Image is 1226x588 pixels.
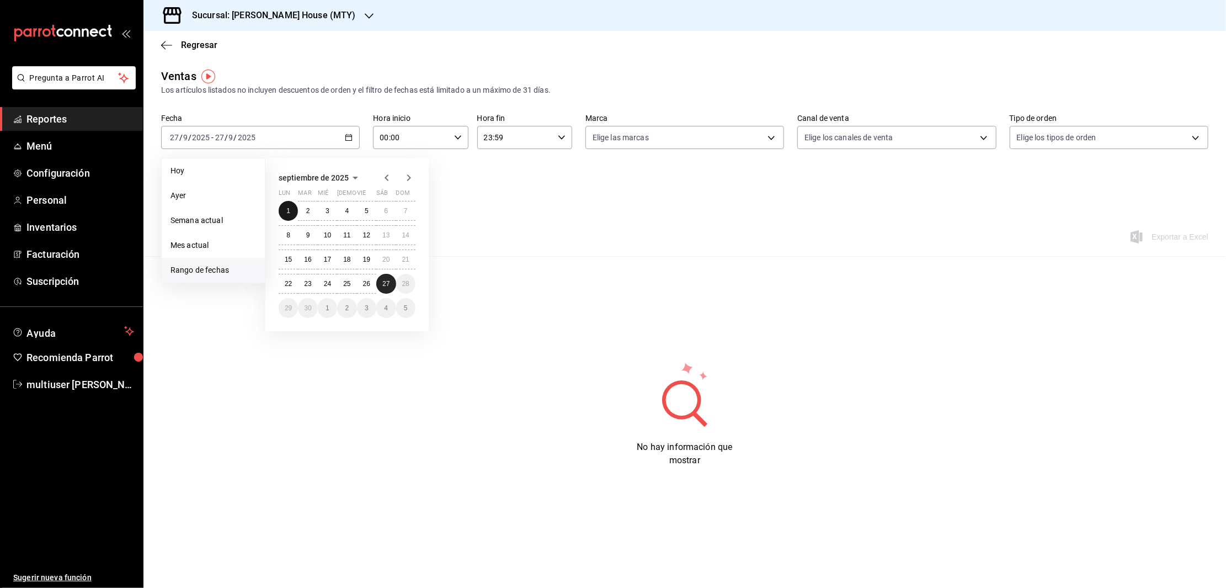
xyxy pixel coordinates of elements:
[26,220,134,235] span: Inventarios
[396,201,415,221] button: 7 de septiembre de 2025
[376,298,396,318] button: 4 de octubre de 2025
[404,304,408,312] abbr: 5 de octubre de 2025
[26,325,120,338] span: Ayuda
[396,225,415,245] button: 14 de septiembre de 2025
[318,274,337,294] button: 24 de septiembre de 2025
[183,9,356,22] h3: Sucursal: [PERSON_NAME] House (MTY)
[326,304,329,312] abbr: 1 de octubre de 2025
[26,112,134,126] span: Reportes
[8,80,136,92] a: Pregunta a Parrot AI
[279,171,362,184] button: septiembre de 2025
[1017,132,1096,143] span: Elige los tipos de orden
[30,72,119,84] span: Pregunta a Parrot AI
[337,298,356,318] button: 2 de octubre de 2025
[13,572,134,584] span: Sugerir nueva función
[357,201,376,221] button: 5 de septiembre de 2025
[357,225,376,245] button: 12 de septiembre de 2025
[26,193,134,208] span: Personal
[376,201,396,221] button: 6 de septiembre de 2025
[201,70,215,83] img: Tooltip marker
[191,133,210,142] input: ----
[26,139,134,153] span: Menú
[357,250,376,269] button: 19 de septiembre de 2025
[324,231,331,239] abbr: 10 de septiembre de 2025
[161,40,217,50] button: Regresar
[237,133,256,142] input: ----
[183,133,188,142] input: --
[318,225,337,245] button: 10 de septiembre de 2025
[337,250,356,269] button: 18 de septiembre de 2025
[402,231,409,239] abbr: 14 de septiembre de 2025
[279,201,298,221] button: 1 de septiembre de 2025
[188,133,191,142] span: /
[318,250,337,269] button: 17 de septiembre de 2025
[26,274,134,289] span: Suscripción
[161,115,360,123] label: Fecha
[170,264,256,276] span: Rango de fechas
[225,133,228,142] span: /
[363,280,370,288] abbr: 26 de septiembre de 2025
[26,166,134,181] span: Configuración
[402,256,409,263] abbr: 21 de septiembre de 2025
[593,132,649,143] span: Elige las marcas
[298,225,317,245] button: 9 de septiembre de 2025
[345,304,349,312] abbr: 2 de octubre de 2025
[396,274,415,294] button: 28 de septiembre de 2025
[298,274,317,294] button: 23 de septiembre de 2025
[337,274,356,294] button: 25 de septiembre de 2025
[373,115,468,123] label: Hora inicio
[169,133,179,142] input: --
[298,201,317,221] button: 2 de septiembre de 2025
[345,207,349,215] abbr: 4 de septiembre de 2025
[382,256,390,263] abbr: 20 de septiembre de 2025
[384,304,388,312] abbr: 4 de octubre de 2025
[215,133,225,142] input: --
[306,231,310,239] abbr: 9 de septiembre de 2025
[318,189,328,201] abbr: miércoles
[304,304,311,312] abbr: 30 de septiembre de 2025
[161,68,196,84] div: Ventas
[382,280,390,288] abbr: 27 de septiembre de 2025
[376,189,388,201] abbr: sábado
[279,189,290,201] abbr: lunes
[365,207,369,215] abbr: 5 de septiembre de 2025
[279,225,298,245] button: 8 de septiembre de 2025
[298,189,311,201] abbr: martes
[318,298,337,318] button: 1 de octubre de 2025
[234,133,237,142] span: /
[343,231,350,239] abbr: 11 de septiembre de 2025
[1010,115,1208,123] label: Tipo de orden
[170,215,256,226] span: Semana actual
[326,207,329,215] abbr: 3 de septiembre de 2025
[376,250,396,269] button: 20 de septiembre de 2025
[181,40,217,50] span: Regresar
[357,189,366,201] abbr: viernes
[285,280,292,288] abbr: 22 de septiembre de 2025
[797,115,996,123] label: Canal de venta
[804,132,893,143] span: Elige los canales de venta
[228,133,234,142] input: --
[365,304,369,312] abbr: 3 de octubre de 2025
[337,201,356,221] button: 4 de septiembre de 2025
[396,298,415,318] button: 5 de octubre de 2025
[585,115,784,123] label: Marca
[337,225,356,245] button: 11 de septiembre de 2025
[396,189,410,201] abbr: domingo
[324,280,331,288] abbr: 24 de septiembre de 2025
[279,173,349,182] span: septiembre de 2025
[376,274,396,294] button: 27 de septiembre de 2025
[363,256,370,263] abbr: 19 de septiembre de 2025
[337,189,402,201] abbr: jueves
[12,66,136,89] button: Pregunta a Parrot AI
[170,190,256,202] span: Ayer
[26,350,134,365] span: Recomienda Parrot
[279,250,298,269] button: 15 de septiembre de 2025
[211,133,214,142] span: -
[404,207,408,215] abbr: 7 de septiembre de 2025
[286,207,290,215] abbr: 1 de septiembre de 2025
[343,256,350,263] abbr: 18 de septiembre de 2025
[396,250,415,269] button: 21 de septiembre de 2025
[363,231,370,239] abbr: 12 de septiembre de 2025
[26,377,134,392] span: multiuser [PERSON_NAME]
